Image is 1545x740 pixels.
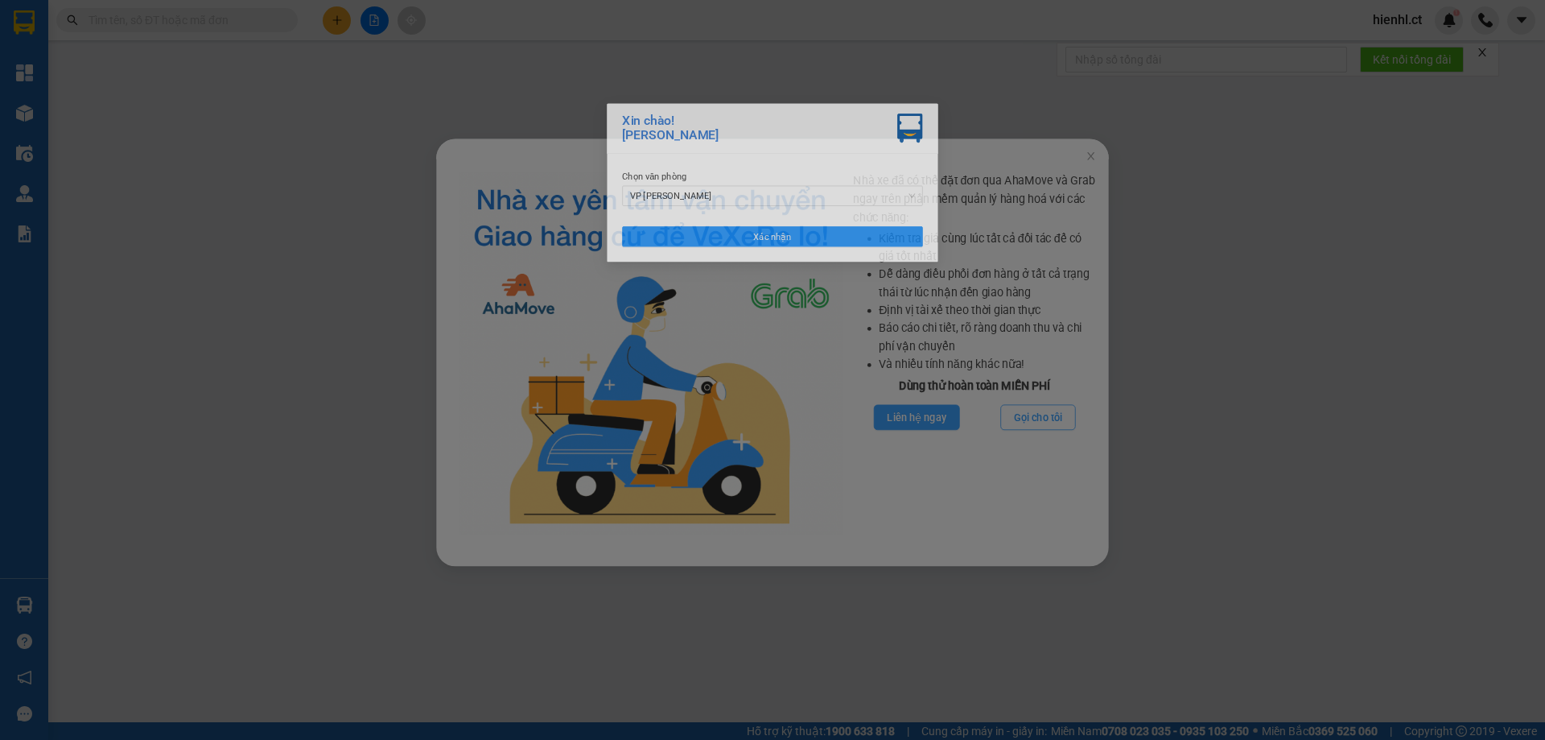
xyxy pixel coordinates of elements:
[583,236,962,262] button: Xác nhận
[583,93,704,130] div: Xin chào! [PERSON_NAME]
[592,185,953,209] span: VP Hồng Lĩnh
[748,240,797,258] span: Xác nhận
[930,93,962,130] img: vxr-icon
[583,163,962,181] div: Chọn văn phòng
